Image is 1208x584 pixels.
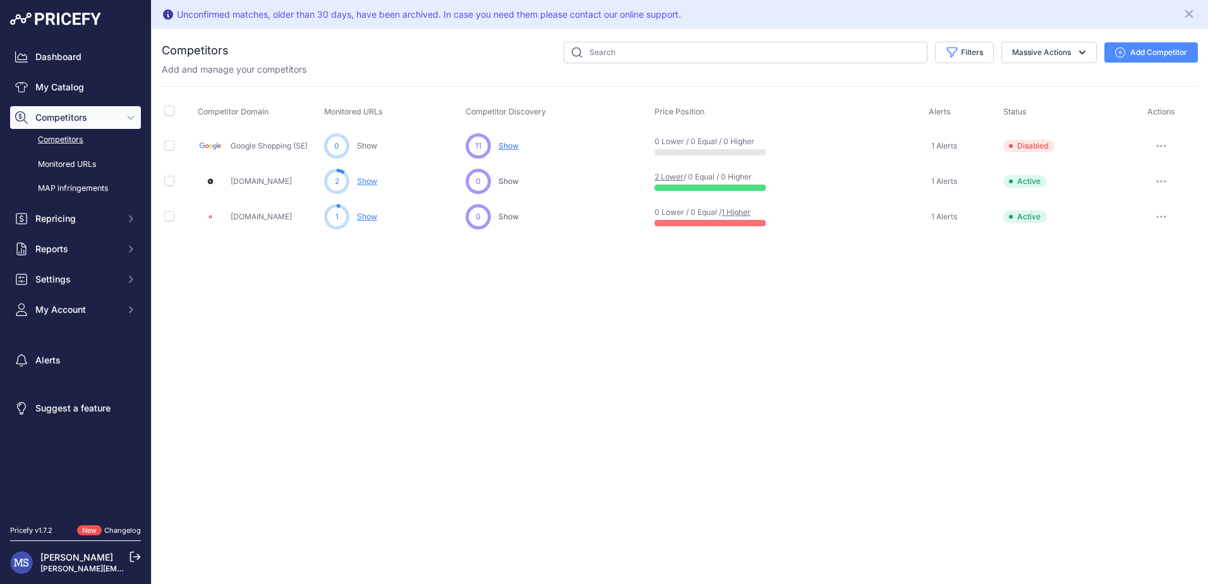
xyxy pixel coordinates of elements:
span: Repricing [35,212,118,225]
a: [DOMAIN_NAME] [231,176,292,186]
span: 1 [335,211,339,222]
span: Show [498,141,519,151]
p: Add and manage your competitors [162,63,306,76]
a: Show [357,141,377,150]
span: 0 [334,140,339,152]
span: My Account [35,303,118,316]
a: Changelog [104,526,141,535]
button: Massive Actions [1001,42,1097,63]
div: Pricefy v1.7.2 [10,525,52,536]
a: Show [357,176,377,186]
span: Monitored URLs [324,107,383,116]
span: New [77,525,102,536]
a: Monitored URLs [10,154,141,176]
button: Close [1183,5,1198,20]
span: Active [1003,175,1047,188]
a: Competitors [10,129,141,151]
button: Repricing [10,207,141,230]
a: 2 Lower [655,172,684,181]
a: 1 Alerts [929,175,957,188]
span: 1 Alerts [931,176,957,186]
img: Pricefy Logo [10,13,101,25]
span: 1 Alerts [931,212,957,222]
span: Reports [35,243,118,255]
span: Show [498,176,519,186]
button: Filters [935,42,994,63]
a: My Catalog [10,76,141,99]
h2: Competitors [162,42,229,59]
a: Suggest a feature [10,397,141,420]
p: 0 Lower / 0 Equal / [655,207,735,217]
a: Google Shopping (SE) [231,141,308,150]
a: [PERSON_NAME][EMAIL_ADDRESS][PERSON_NAME][DOMAIN_NAME] [40,564,298,573]
a: [DOMAIN_NAME] [231,212,292,221]
a: 1 Alerts [929,210,957,223]
nav: Sidebar [10,46,141,510]
span: Price Position [655,107,704,116]
a: [PERSON_NAME] [40,552,113,563]
span: 0 [476,211,481,222]
button: Reports [10,238,141,260]
span: Actions [1147,107,1175,116]
span: Competitor Domain [198,107,269,116]
a: Alerts [10,349,141,372]
span: Disabled [1003,140,1054,152]
a: Show [357,212,377,221]
a: MAP infringements [10,178,141,200]
span: 1 Alerts [931,141,957,151]
span: Show [498,212,519,221]
span: 0 [476,176,481,187]
input: Search [564,42,927,63]
p: / 0 Equal / 0 Higher [655,172,735,182]
a: Dashboard [10,46,141,68]
a: 1 Alerts [929,140,957,152]
span: Settings [35,273,118,286]
span: Competitors [35,111,118,124]
span: 11 [475,140,481,152]
div: Unconfirmed matches, older than 30 days, have been archived. In case you need them please contact... [177,8,681,21]
button: Add Competitor [1104,42,1198,63]
span: Competitor Discovery [466,107,546,116]
span: Alerts [929,107,951,116]
a: 1 Higher [722,207,751,217]
span: 2 [335,176,339,187]
button: Settings [10,268,141,291]
span: Active [1003,210,1047,223]
button: My Account [10,298,141,321]
p: 0 Lower / 0 Equal / 0 Higher [655,137,735,147]
span: Status [1003,107,1027,116]
button: Competitors [10,106,141,129]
